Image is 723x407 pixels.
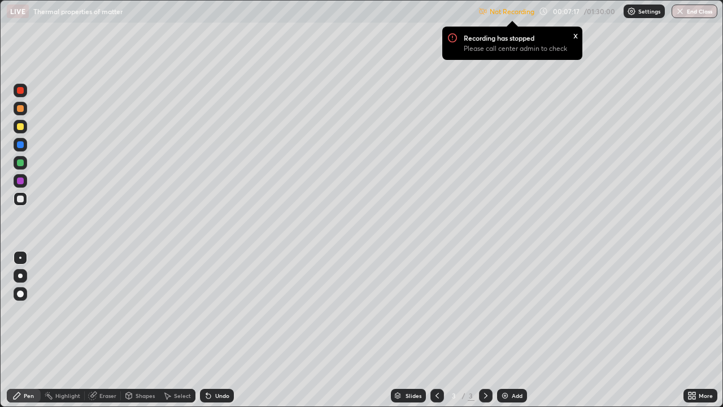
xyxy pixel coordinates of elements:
div: 3 [448,392,460,399]
div: Add [512,393,522,399]
div: 3 [468,391,474,401]
p: Thermal properties of matter [33,7,123,16]
div: Undo [215,393,229,399]
div: x [573,29,578,41]
img: Recording Icon [448,32,457,42]
p: LIVE [10,7,25,16]
div: Select [174,393,191,399]
p: Please call center admin to check [464,44,567,53]
div: Pen [24,393,34,399]
div: Eraser [99,393,116,399]
div: Slides [406,393,421,399]
img: end-class-cross [676,7,685,16]
button: End Class [672,5,717,18]
div: Highlight [55,393,80,399]
p: Settings [638,8,660,14]
div: / [462,392,465,399]
img: not-recording.2f5abfab.svg [478,7,487,16]
img: class-settings-icons [627,7,636,16]
p: Not Recording [490,7,534,16]
img: add-slide-button [500,391,509,400]
div: Shapes [136,393,155,399]
p: Recording has stopped [464,33,534,42]
div: More [699,393,713,399]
